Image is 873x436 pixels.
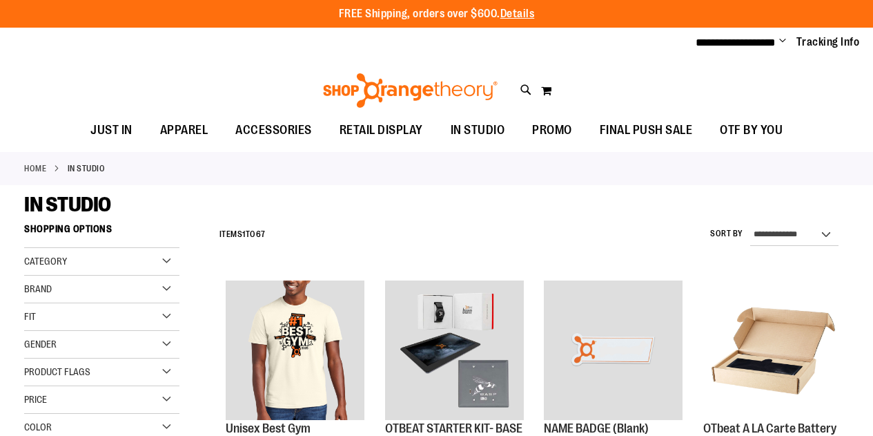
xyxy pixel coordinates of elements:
[518,115,586,146] a: PROMO
[586,115,707,146] a: FINAL PUSH SALE
[600,115,693,146] span: FINAL PUSH SALE
[796,35,860,50] a: Tracking Info
[385,421,522,435] a: OTBEAT STARTER KIT- BASE
[532,115,572,146] span: PROMO
[703,281,842,421] a: Product image for OTbeat A LA Carte Battery Pack
[24,193,111,216] span: IN STUDIO
[500,8,535,20] a: Details
[90,115,133,146] span: JUST IN
[451,115,505,146] span: IN STUDIO
[24,256,67,267] span: Category
[77,115,146,146] a: JUST IN
[544,281,683,419] img: NAME BADGE (Blank)
[437,115,519,146] a: IN STUDIO
[544,281,683,421] a: NAME BADGE (Blank)
[385,281,524,419] img: OTBEAT STARTER KIT- BASE
[720,115,783,146] span: OTF BY YOU
[779,35,786,49] button: Account menu
[24,339,57,350] span: Gender
[340,115,423,146] span: RETAIL DISPLAY
[242,229,246,239] span: 1
[24,366,90,377] span: Product Flags
[226,281,364,419] img: OTF Unisex Best Gym Tee
[68,162,106,175] strong: IN STUDIO
[24,283,52,294] span: Brand
[710,228,743,240] label: Sort By
[235,115,312,146] span: ACCESSORIES
[339,6,535,22] p: FREE Shipping, orders over $600.
[326,115,437,146] a: RETAIL DISPLAY
[219,224,266,245] h2: Items to
[222,115,326,146] a: ACCESSORIES
[706,115,796,146] a: OTF BY YOU
[321,73,500,108] img: Shop Orangetheory
[24,162,46,175] a: Home
[544,421,649,435] a: NAME BADGE (Blank)
[24,217,179,248] strong: Shopping Options
[24,421,52,433] span: Color
[385,281,524,421] a: OTBEAT STARTER KIT- BASE
[24,311,36,322] span: Fit
[256,229,266,239] span: 67
[703,281,842,419] img: Product image for OTbeat A LA Carte Battery Pack
[160,115,208,146] span: APPAREL
[24,394,47,405] span: Price
[226,281,364,421] a: OTF Unisex Best Gym Tee
[146,115,222,146] a: APPAREL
